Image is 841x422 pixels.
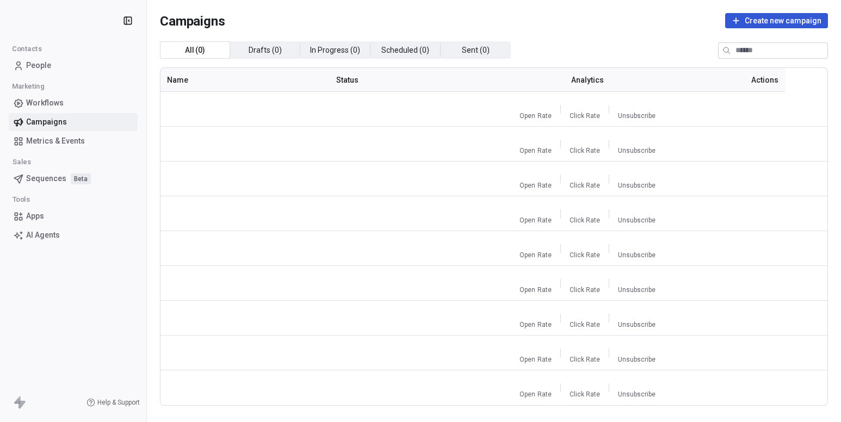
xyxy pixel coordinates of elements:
[9,170,138,188] a: SequencesBeta
[9,57,138,75] a: People
[618,146,656,155] span: Unsubscribe
[9,132,138,150] a: Metrics & Events
[570,320,600,329] span: Click Rate
[618,390,656,399] span: Unsubscribe
[618,355,656,364] span: Unsubscribe
[249,45,282,56] span: Drafts ( 0 )
[570,251,600,259] span: Click Rate
[520,251,551,259] span: Open Rate
[9,113,138,131] a: Campaigns
[520,355,551,364] span: Open Rate
[618,251,656,259] span: Unsubscribe
[26,210,44,222] span: Apps
[618,216,656,225] span: Unsubscribe
[618,286,656,294] span: Unsubscribe
[8,191,35,208] span: Tools
[618,181,656,190] span: Unsubscribe
[484,68,691,92] th: Analytics
[310,45,360,56] span: In Progress ( 0 )
[520,146,551,155] span: Open Rate
[7,78,49,95] span: Marketing
[381,45,429,56] span: Scheduled ( 0 )
[520,181,551,190] span: Open Rate
[9,226,138,244] a: AI Agents
[330,68,484,92] th: Status
[160,68,330,92] th: Name
[97,398,140,407] span: Help & Support
[26,229,60,241] span: AI Agents
[570,286,600,294] span: Click Rate
[570,146,600,155] span: Click Rate
[520,111,551,120] span: Open Rate
[462,45,490,56] span: Sent ( 0 )
[26,60,51,71] span: People
[26,97,64,109] span: Workflows
[520,390,551,399] span: Open Rate
[26,135,85,147] span: Metrics & Events
[520,286,551,294] span: Open Rate
[9,94,138,112] a: Workflows
[26,116,67,128] span: Campaigns
[520,320,551,329] span: Open Rate
[618,111,656,120] span: Unsubscribe
[86,398,140,407] a: Help & Support
[691,68,785,92] th: Actions
[9,207,138,225] a: Apps
[570,216,600,225] span: Click Rate
[26,173,66,184] span: Sequences
[618,320,656,329] span: Unsubscribe
[160,13,225,28] span: Campaigns
[570,111,600,120] span: Click Rate
[725,13,828,28] button: Create new campaign
[7,41,47,57] span: Contacts
[570,181,600,190] span: Click Rate
[8,154,36,170] span: Sales
[71,173,91,184] span: Beta
[570,355,600,364] span: Click Rate
[570,390,600,399] span: Click Rate
[520,216,551,225] span: Open Rate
